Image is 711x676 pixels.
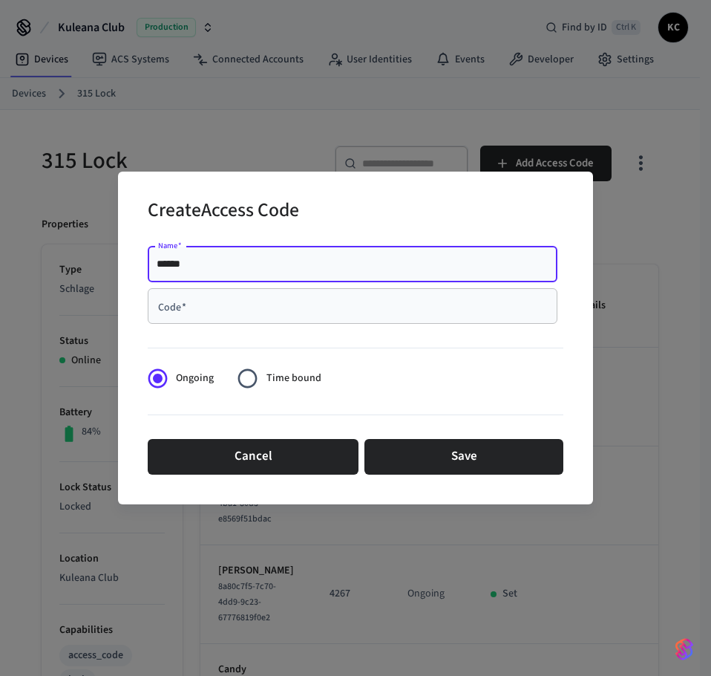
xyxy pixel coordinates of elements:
[148,189,299,235] h2: Create Access Code
[158,240,182,251] label: Name
[266,371,321,386] span: Time bound
[148,439,358,475] button: Cancel
[364,439,563,475] button: Save
[176,371,214,386] span: Ongoing
[675,637,693,661] img: SeamLogoGradient.69752ec5.svg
